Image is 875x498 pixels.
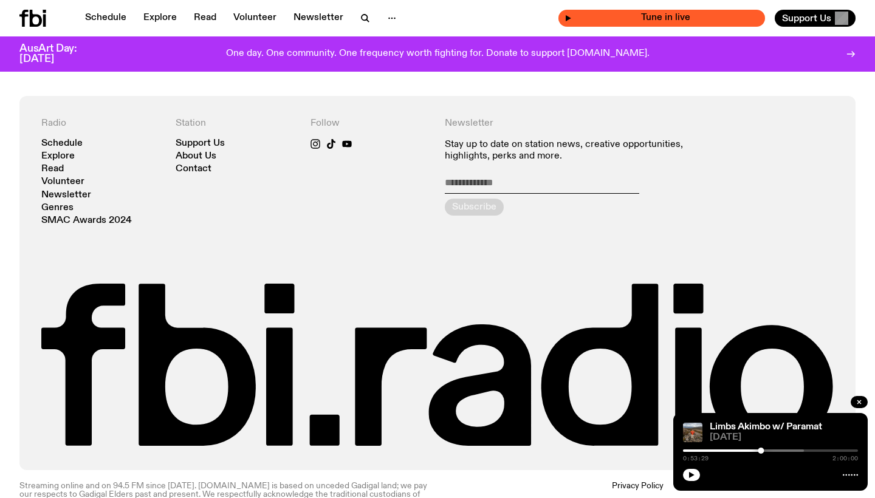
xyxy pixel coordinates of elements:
[176,165,211,174] a: Contact
[41,165,64,174] a: Read
[710,433,858,442] span: [DATE]
[445,139,699,162] p: Stay up to date on station news, creative opportunities, highlights, perks and more.
[187,10,224,27] a: Read
[445,199,504,216] button: Subscribe
[286,10,351,27] a: Newsletter
[176,118,295,129] h4: Station
[41,191,91,200] a: Newsletter
[41,139,83,148] a: Schedule
[19,44,97,64] h3: AusArt Day: [DATE]
[41,152,75,161] a: Explore
[832,455,858,462] span: 2:00:00
[572,13,759,22] span: Tune in live
[41,203,74,213] a: Genres
[226,49,650,60] p: One day. One community. One frequency worth fighting for. Donate to support [DOMAIN_NAME].
[782,13,831,24] span: Support Us
[136,10,184,27] a: Explore
[41,118,161,129] h4: Radio
[226,10,284,27] a: Volunteer
[311,118,430,129] h4: Follow
[176,139,225,148] a: Support Us
[558,10,765,27] button: On AirSleepless in [GEOGRAPHIC_DATA]Tune in live
[683,455,709,462] span: 0:53:29
[41,177,84,186] a: Volunteer
[445,118,699,129] h4: Newsletter
[41,216,132,225] a: SMAC Awards 2024
[775,10,856,27] button: Support Us
[78,10,134,27] a: Schedule
[176,152,216,161] a: About Us
[710,422,822,432] a: Limbs Akimbo w/ Paramat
